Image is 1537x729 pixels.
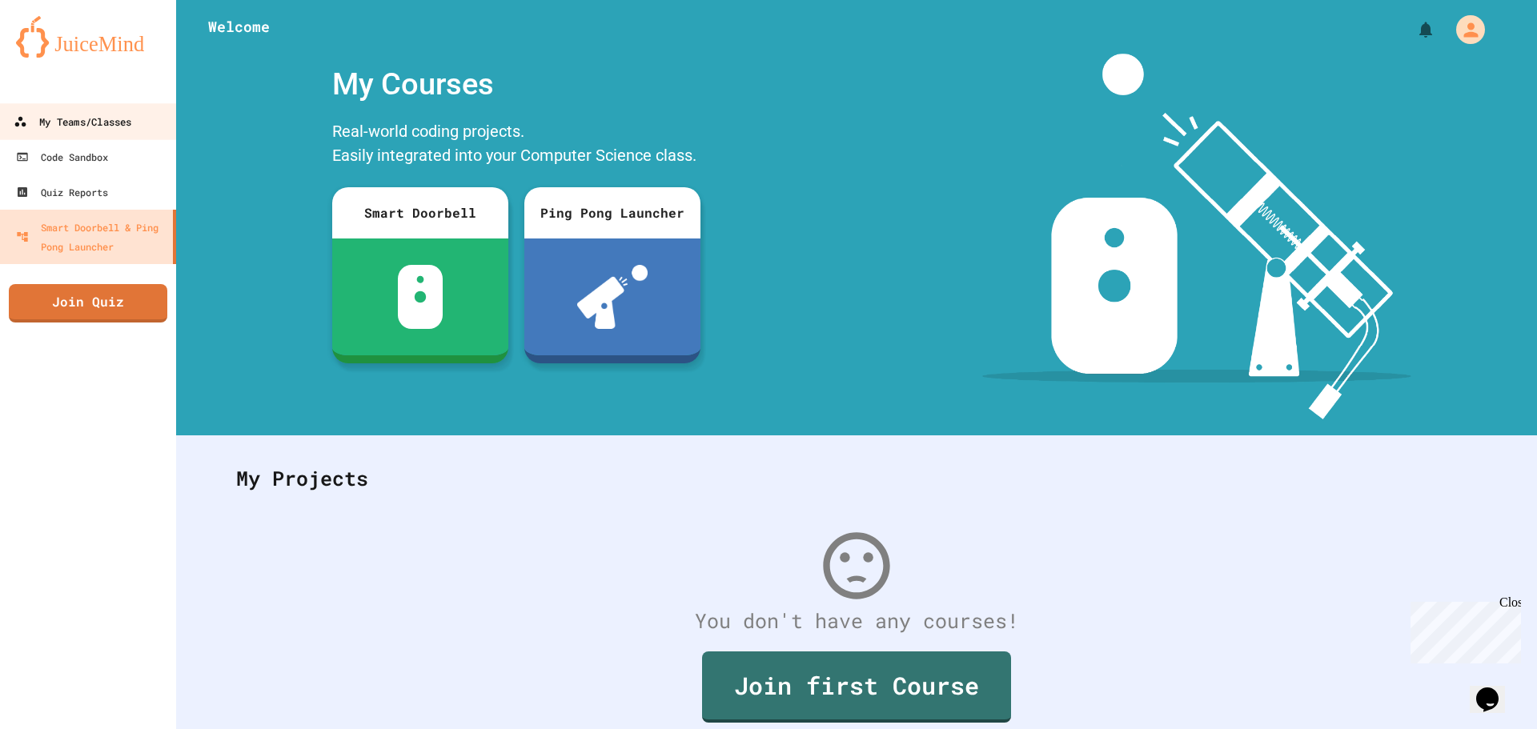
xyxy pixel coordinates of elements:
[16,218,167,256] div: Smart Doorbell & Ping Pong Launcher
[16,182,108,202] div: Quiz Reports
[324,115,708,175] div: Real-world coding projects. Easily integrated into your Computer Science class.
[9,284,167,322] a: Join Quiz
[398,265,443,329] img: sdb-white.svg
[702,651,1011,723] a: Join first Course
[6,6,110,102] div: Chat with us now!Close
[16,147,108,166] div: Code Sandbox
[332,187,508,238] div: Smart Doorbell
[324,54,708,115] div: My Courses
[14,112,131,132] div: My Teams/Classes
[16,16,160,58] img: logo-orange.svg
[982,54,1411,419] img: banner-image-my-projects.png
[1404,595,1521,663] iframe: chat widget
[220,447,1493,510] div: My Projects
[577,265,648,329] img: ppl-with-ball.png
[1470,665,1521,713] iframe: chat widget
[524,187,700,238] div: Ping Pong Launcher
[1439,11,1489,48] div: My Account
[220,606,1493,636] div: You don't have any courses!
[1387,16,1439,43] div: My Notifications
